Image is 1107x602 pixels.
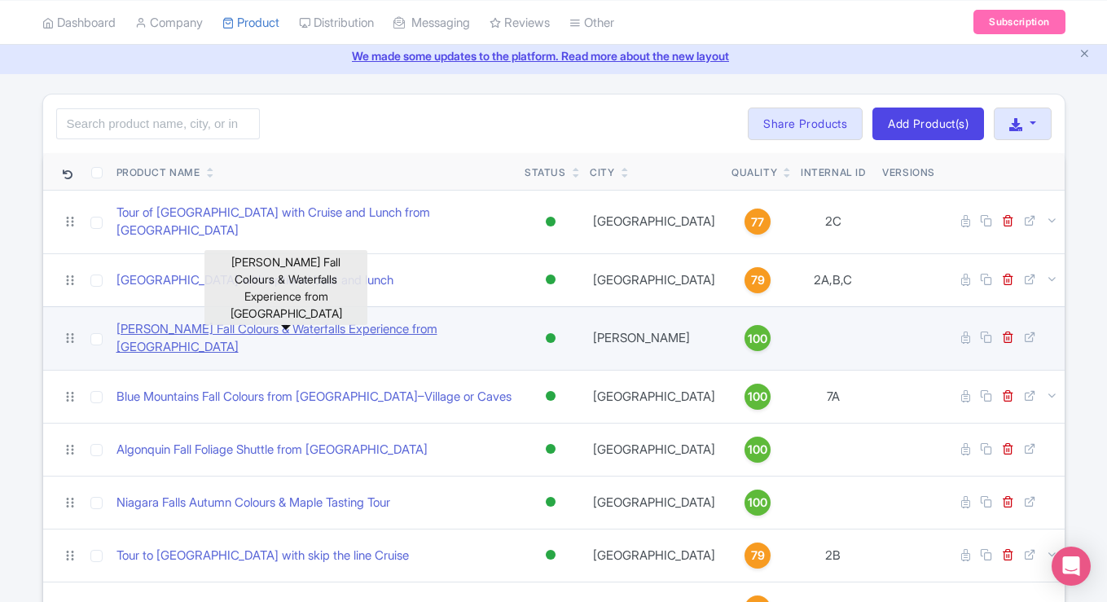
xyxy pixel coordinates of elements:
span: 100 [748,388,767,406]
a: Blue Mountains Fall Colours from [GEOGRAPHIC_DATA]–Village or Caves [116,388,512,406]
a: 77 [731,209,784,235]
td: 7A [790,370,876,423]
span: 79 [751,271,765,289]
div: Active [543,210,559,234]
div: Active [543,384,559,408]
div: Product Name [116,165,200,180]
div: Active [543,543,559,567]
div: Quality [731,165,777,180]
th: Internal ID [790,153,876,191]
td: 2A,B,C [790,253,876,306]
td: 2B [790,529,876,582]
a: We made some updates to the platform. Read more about the new layout [10,47,1097,64]
a: Niagara Falls Autumn Colours & Maple Tasting Tour [116,494,390,512]
a: Subscription [973,10,1065,34]
span: 100 [748,494,767,512]
span: 100 [748,441,767,459]
a: Share Products [748,108,863,140]
td: [GEOGRAPHIC_DATA] [583,370,725,423]
td: [GEOGRAPHIC_DATA] [583,529,725,582]
a: 79 [731,267,784,293]
a: 100 [731,325,784,351]
div: City [590,165,614,180]
td: 2C [790,190,876,253]
div: Active [543,327,559,350]
span: 79 [751,547,765,565]
span: 100 [748,330,767,348]
td: [GEOGRAPHIC_DATA] [583,253,725,306]
td: [GEOGRAPHIC_DATA] [583,190,725,253]
a: Tour to [GEOGRAPHIC_DATA] with skip the line Cruise [116,547,409,565]
div: Active [543,490,559,514]
a: [PERSON_NAME] Fall Colours & Waterfalls Experience from [GEOGRAPHIC_DATA] [116,320,512,357]
a: Add Product(s) [872,108,984,140]
td: [GEOGRAPHIC_DATA] [583,423,725,476]
td: [GEOGRAPHIC_DATA] [583,476,725,529]
a: 100 [731,437,784,463]
div: Active [543,437,559,461]
span: 77 [751,213,764,231]
td: [PERSON_NAME] [583,306,725,370]
th: Versions [876,153,942,191]
div: Open Intercom Messenger [1052,547,1091,586]
a: 79 [731,543,784,569]
a: Algonquin Fall Foliage Shuttle from [GEOGRAPHIC_DATA] [116,441,428,459]
div: Status [525,165,566,180]
div: Active [543,268,559,292]
a: [GEOGRAPHIC_DATA] with optional boat and lunch [116,271,393,290]
a: 100 [731,490,784,516]
a: 100 [731,384,784,410]
input: Search product name, city, or interal id [56,108,260,139]
div: [PERSON_NAME] Fall Colours & Waterfalls Experience from [GEOGRAPHIC_DATA] [204,250,367,325]
button: Close announcement [1078,46,1091,64]
a: Tour of [GEOGRAPHIC_DATA] with Cruise and Lunch from [GEOGRAPHIC_DATA] [116,204,512,240]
